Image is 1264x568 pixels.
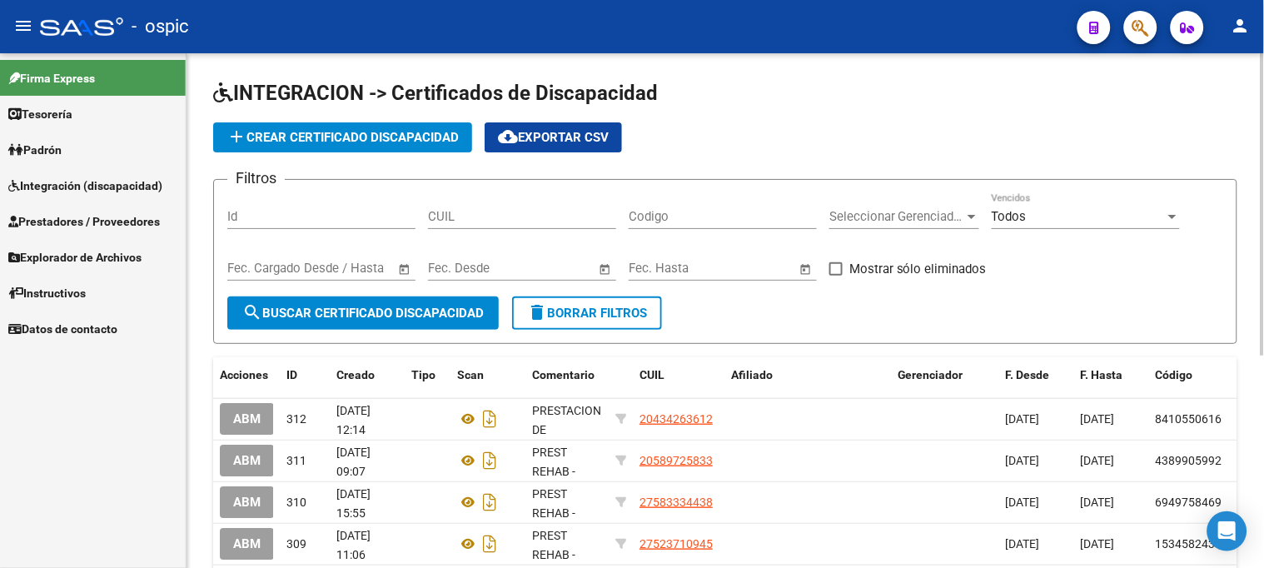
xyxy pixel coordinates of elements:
span: PREST REHAB - PREST EDUCAT - TRANSPORTE [532,446,605,535]
span: 27523710945 [639,537,713,551]
span: ID [286,368,297,381]
button: ABM [220,528,274,559]
span: [DATE] [1081,496,1115,509]
mat-icon: cloud_download [498,127,518,147]
datatable-header-cell: Afiliado [724,357,891,393]
mat-icon: delete [527,302,547,322]
input: End date [698,261,779,276]
mat-icon: menu [13,16,33,36]
span: INTEGRACION -> Certificados de Discapacidad [213,82,658,105]
span: Tesorería [8,105,72,123]
span: [DATE] 11:06 [336,529,371,561]
button: Borrar Filtros [512,296,662,330]
span: Gerenciador [898,368,963,381]
h3: Filtros [227,167,285,190]
span: Afiliado [731,368,773,381]
i: Descargar documento [479,406,500,432]
span: Exportar CSV [498,130,609,145]
span: Todos [992,209,1027,224]
i: Descargar documento [479,531,500,557]
span: ABM [233,496,261,511]
datatable-header-cell: Tipo [405,357,450,393]
span: F. Hasta [1081,368,1123,381]
span: 27583334438 [639,496,713,509]
datatable-header-cell: CUIL [633,357,724,393]
span: Datos de contacto [8,320,117,338]
mat-icon: search [242,302,262,322]
span: Crear Certificado Discapacidad [226,130,459,145]
span: Instructivos [8,284,86,302]
div: Open Intercom Messenger [1207,511,1247,551]
span: [DATE] 12:14 [336,404,371,436]
span: Tipo [411,368,435,381]
button: ABM [220,486,274,517]
span: Código [1156,368,1193,381]
span: 312 [286,412,306,426]
datatable-header-cell: Gerenciador [891,357,999,393]
i: Descargar documento [479,447,500,474]
datatable-header-cell: Acciones [213,357,280,393]
span: [DATE] [1006,412,1040,426]
span: Scan [457,368,484,381]
span: Seleccionar Gerenciador [829,209,964,224]
span: Padrón [8,141,62,159]
span: 311 [286,454,306,467]
span: CUIL [639,368,664,381]
button: Buscar Certificado Discapacidad [227,296,499,330]
span: 20589725833 [639,454,713,467]
span: Buscar Certificado Discapacidad [242,306,484,321]
mat-icon: add [226,127,246,147]
datatable-header-cell: F. Desde [999,357,1074,393]
span: [DATE] [1081,537,1115,551]
span: F. Desde [1006,368,1050,381]
span: 1534582438 [1156,537,1222,551]
datatable-header-cell: Creado [330,357,405,393]
datatable-header-cell: F. Hasta [1074,357,1149,393]
span: 8410550616 [1156,412,1222,426]
span: [DATE] 15:55 [336,487,371,520]
span: PRESTACIONES DE REHABILITACION - TRANSPORTE [532,404,624,493]
span: Prestadores / Proveedores [8,212,160,231]
span: [DATE] [1006,496,1040,509]
span: Acciones [220,368,268,381]
span: [DATE] [1006,454,1040,467]
i: Descargar documento [479,489,500,516]
button: ABM [220,445,274,476]
button: Open calendar [797,260,816,279]
mat-icon: person [1231,16,1251,36]
datatable-header-cell: Scan [450,357,525,393]
button: Crear Certificado Discapacidad [213,122,472,152]
span: Mostrar sólo eliminados [849,259,987,279]
datatable-header-cell: ID [280,357,330,393]
span: Explorador de Archivos [8,248,142,267]
span: 309 [286,537,306,551]
span: ABM [233,537,261,552]
span: Borrar Filtros [527,306,647,321]
span: Comentario [532,368,595,381]
span: Firma Express [8,69,95,87]
datatable-header-cell: Comentario [525,357,609,393]
span: 310 [286,496,306,509]
span: [DATE] 09:07 [336,446,371,478]
span: - ospic [132,8,189,45]
span: [DATE] [1081,412,1115,426]
button: Open calendar [396,260,415,279]
span: [DATE] [1081,454,1115,467]
span: ABM [233,454,261,469]
button: Open calendar [596,260,615,279]
input: End date [296,261,377,276]
input: Start date [428,261,482,276]
span: [DATE] [1006,537,1040,551]
input: End date [497,261,578,276]
span: 4389905992 [1156,454,1222,467]
input: Start date [227,261,281,276]
span: 20434263612 [639,412,713,426]
span: Integración (discapacidad) [8,177,162,195]
span: 6949758469 [1156,496,1222,509]
button: Exportar CSV [485,122,622,152]
input: Start date [629,261,683,276]
span: ABM [233,412,261,427]
button: ABM [220,403,274,434]
span: Creado [336,368,375,381]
